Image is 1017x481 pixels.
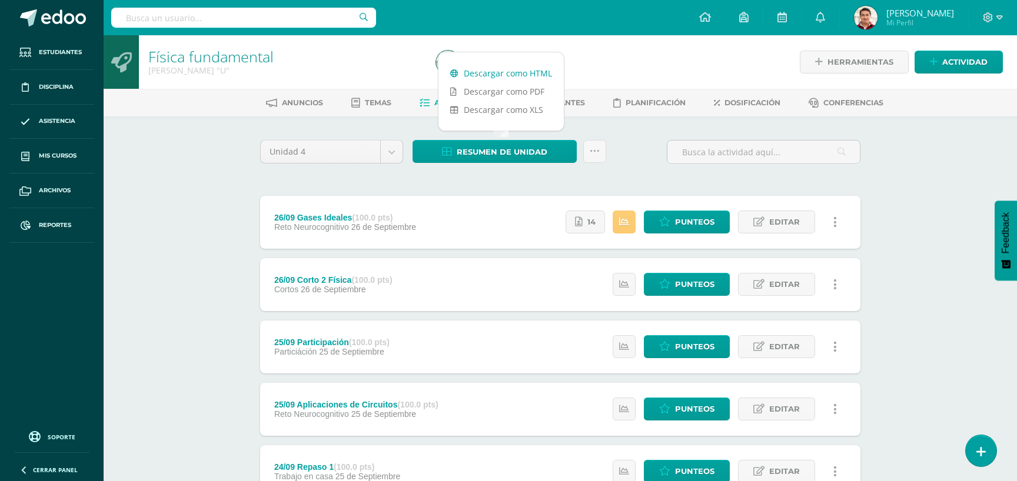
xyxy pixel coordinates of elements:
span: 14 [587,211,596,233]
a: Punteos [644,398,730,420]
a: Unidad 4 [261,141,403,163]
a: Disciplina [9,70,94,105]
a: Mis cursos [9,139,94,173]
a: Punteos [644,335,730,358]
a: Anuncios [266,93,323,112]
span: Herramientas [827,51,893,73]
a: Reportes [9,208,94,243]
div: 25/09 Participación [274,338,390,347]
div: 26/09 Gases Ideales [274,213,416,222]
span: Cortos [274,285,298,294]
span: Archivos [39,186,71,195]
span: Punteos [675,211,714,233]
img: e7cd323b44cf5a74fd6dd1684ce041c5.png [436,51,460,74]
a: Resumen de unidad [413,140,577,163]
span: Trabajo en casa [274,472,333,481]
h1: Física fundamental [148,48,422,65]
a: Descargar como PDF [438,82,564,101]
span: Disciplina [39,82,74,92]
span: 25 de Septiembre [335,472,401,481]
span: Planificación [626,98,686,107]
span: Dosificación [724,98,780,107]
button: Feedback - Mostrar encuesta [995,201,1017,280]
span: Mis cursos [39,151,77,161]
span: Conferencias [823,98,883,107]
span: Mi Perfil [886,18,954,28]
a: Dosificación [714,93,780,112]
span: Punteos [675,398,714,420]
a: Conferencias [809,93,883,112]
div: 25/09 Aplicaciones de Circuitos [274,400,438,409]
span: Feedback [1001,212,1011,253]
span: Editar [769,211,800,233]
span: 26 de Septiembre [301,285,366,294]
strong: (100.0 pts) [351,275,392,285]
span: Anuncios [282,98,323,107]
a: Punteos [644,211,730,233]
a: Herramientas [800,51,909,74]
a: Descargar como XLS [438,101,564,119]
a: Archivos [9,173,94,208]
span: 25 de Septiembre [351,409,417,419]
span: Editar [769,398,800,420]
span: Reto Neurocognitivo [274,222,349,232]
strong: (100.0 pts) [349,338,390,347]
strong: (100.0 pts) [334,462,374,472]
a: Temas [351,93,391,112]
span: Actividad [942,51,988,73]
input: Busca la actividad aquí... [667,141,860,163]
span: 26 de Septiembre [351,222,417,232]
span: Estudiantes [39,48,82,57]
span: Particiáción [274,347,317,356]
span: Reto Neurocognitivo [274,409,349,419]
div: Quinto Bachillerato 'U' [148,65,422,76]
span: Editar [769,336,800,358]
div: 26/09 Corto 2 Física [274,275,393,285]
span: Actividades [434,98,486,107]
a: Punteos [644,273,730,296]
strong: (100.0 pts) [352,213,393,222]
a: Estudiantes [9,35,94,70]
span: Punteos [675,336,714,358]
a: Soporte [14,428,89,444]
a: Física fundamental [148,46,274,66]
a: Actividad [915,51,1003,74]
span: Unidad 4 [270,141,371,163]
span: Cerrar panel [33,466,78,474]
span: Resumen de unidad [457,141,547,163]
span: [PERSON_NAME] [886,7,954,19]
span: Soporte [48,433,75,441]
span: Editar [769,273,800,295]
a: Planificación [613,93,686,112]
span: Reportes [39,221,71,230]
span: Temas [365,98,391,107]
span: Punteos [675,273,714,295]
a: Actividades [420,93,486,112]
strong: (100.0 pts) [397,400,438,409]
span: Asistencia [39,116,75,126]
div: 24/09 Repaso 1 [274,462,400,472]
a: Descargar como HTML [438,64,564,82]
img: e7cd323b44cf5a74fd6dd1684ce041c5.png [854,6,878,29]
a: 14 [566,211,605,233]
span: 25 de Septiembre [319,347,384,356]
a: Asistencia [9,105,94,139]
input: Busca un usuario... [111,8,376,28]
